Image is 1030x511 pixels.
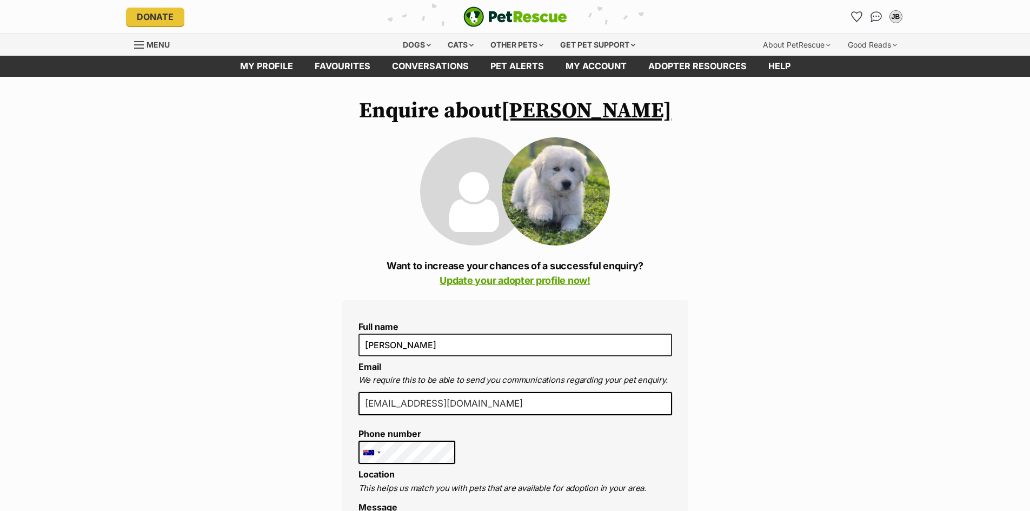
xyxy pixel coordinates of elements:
a: Pet alerts [480,56,555,77]
a: PetRescue [463,6,567,27]
a: Adopter resources [637,56,757,77]
button: My account [887,8,905,25]
a: Menu [134,34,177,54]
div: Good Reads [840,34,905,56]
div: Dogs [395,34,438,56]
label: Email [358,361,381,372]
a: Favourites [304,56,381,77]
ul: Account quick links [848,8,905,25]
span: Menu [147,40,170,49]
label: Full name [358,322,672,331]
p: We require this to be able to send you communications regarding your pet enquiry. [358,374,672,387]
div: JB [891,11,901,22]
p: This helps us match you with pets that are available for adoption in your area. [358,482,672,495]
div: Other pets [483,34,551,56]
h1: Enquire about [342,98,688,123]
a: My account [555,56,637,77]
img: chat-41dd97257d64d25036548639549fe6c8038ab92f7586957e7f3b1b290dea8141.svg [870,11,882,22]
a: My profile [229,56,304,77]
div: Get pet support [553,34,643,56]
img: logo-e224e6f780fb5917bec1dbf3a21bbac754714ae5b6737aabdf751b685950b380.svg [463,6,567,27]
input: E.g. Jimmy Chew [358,334,672,356]
label: Phone number [358,429,456,439]
div: About PetRescue [755,34,838,56]
a: [PERSON_NAME] [501,97,672,124]
a: conversations [381,56,480,77]
a: Update your adopter profile now! [440,275,590,286]
a: Favourites [848,8,866,25]
a: Help [757,56,801,77]
a: Conversations [868,8,885,25]
div: Cats [440,34,481,56]
div: Australia: +61 [359,441,384,464]
p: Want to increase your chances of a successful enquiry? [342,258,688,288]
label: Location [358,469,395,480]
img: Larry [502,137,610,245]
a: Donate [126,8,184,26]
